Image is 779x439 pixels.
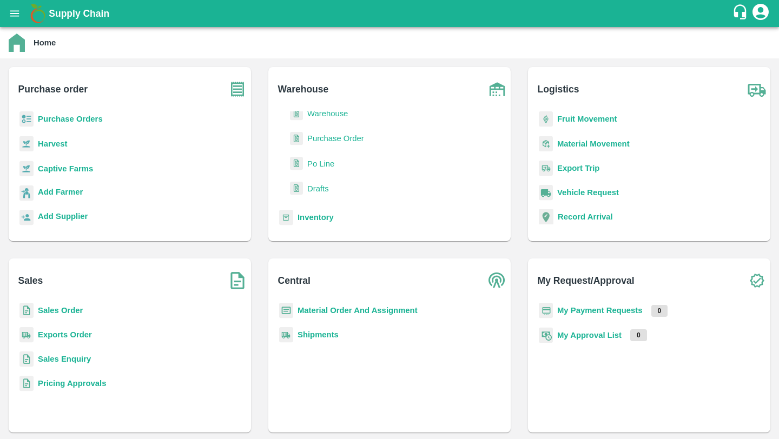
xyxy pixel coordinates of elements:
img: vehicle [539,185,553,201]
b: Home [34,38,56,47]
img: warehouse [484,76,511,103]
b: Add Farmer [38,188,83,196]
img: fruit [539,111,553,127]
a: Po Line [307,156,334,172]
a: Material Order And Assignment [298,306,418,315]
a: Inventory [298,213,334,222]
a: Export Trip [557,164,599,172]
span: Purchase Order [307,132,364,144]
img: sales [19,376,34,391]
img: home [9,34,25,52]
div: customer-support [732,4,751,23]
img: reciept [19,111,34,127]
img: qualityReport [290,132,303,145]
img: payment [539,303,553,318]
img: qualityReport [290,107,303,121]
a: Drafts [307,181,329,197]
div: account of current user [751,2,770,25]
a: Shipments [298,330,339,339]
a: My Payment Requests [557,306,643,315]
img: harvest [19,161,34,177]
a: Pricing Approvals [38,379,106,388]
b: Sales [18,273,43,288]
span: Warehouse [307,108,348,119]
img: soSales [224,267,251,294]
b: Add Supplier [38,212,88,221]
span: Po Line [307,158,334,170]
b: Central [278,273,311,288]
p: 0 [630,329,647,341]
a: My Approval List [557,331,622,340]
a: Sales Enquiry [38,355,91,363]
img: shipments [279,327,293,343]
img: truck [743,76,770,103]
img: qualityReport [290,182,303,195]
img: material [539,136,553,152]
img: farmer [19,185,34,201]
img: sales [19,351,34,367]
img: sales [19,303,34,318]
img: whInventory [279,210,293,225]
p: 0 [651,305,668,317]
b: Supply Chain [49,8,109,19]
a: Record Arrival [558,212,613,221]
a: Warehouse [307,105,348,122]
b: Logistics [538,82,579,97]
a: Exports Order [38,330,92,339]
img: harvest [19,136,34,152]
a: Sales Order [38,306,83,315]
a: Material Movement [557,139,630,148]
a: Vehicle Request [557,188,619,197]
img: central [484,267,511,294]
img: logo [27,3,49,24]
a: Purchase Orders [38,115,103,123]
a: Captive Farms [38,164,93,173]
a: Harvest [38,139,67,148]
img: approval [539,327,553,343]
img: centralMaterial [279,303,293,318]
img: delivery [539,161,553,176]
a: Supply Chain [49,6,732,21]
button: open drawer [2,1,27,26]
b: My Request/Approval [538,273,635,288]
img: check [743,267,770,294]
span: Drafts [307,183,329,195]
img: supplier [19,210,34,225]
img: shipments [19,327,34,343]
img: qualityReport [290,157,303,170]
img: recordArrival [539,209,553,224]
a: Add Farmer [38,186,83,201]
b: Purchase order [18,82,88,97]
a: Purchase Order [307,130,364,147]
b: Warehouse [278,82,329,97]
a: Fruit Movement [557,115,617,123]
img: purchase [224,76,251,103]
a: Add Supplier [38,210,88,225]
